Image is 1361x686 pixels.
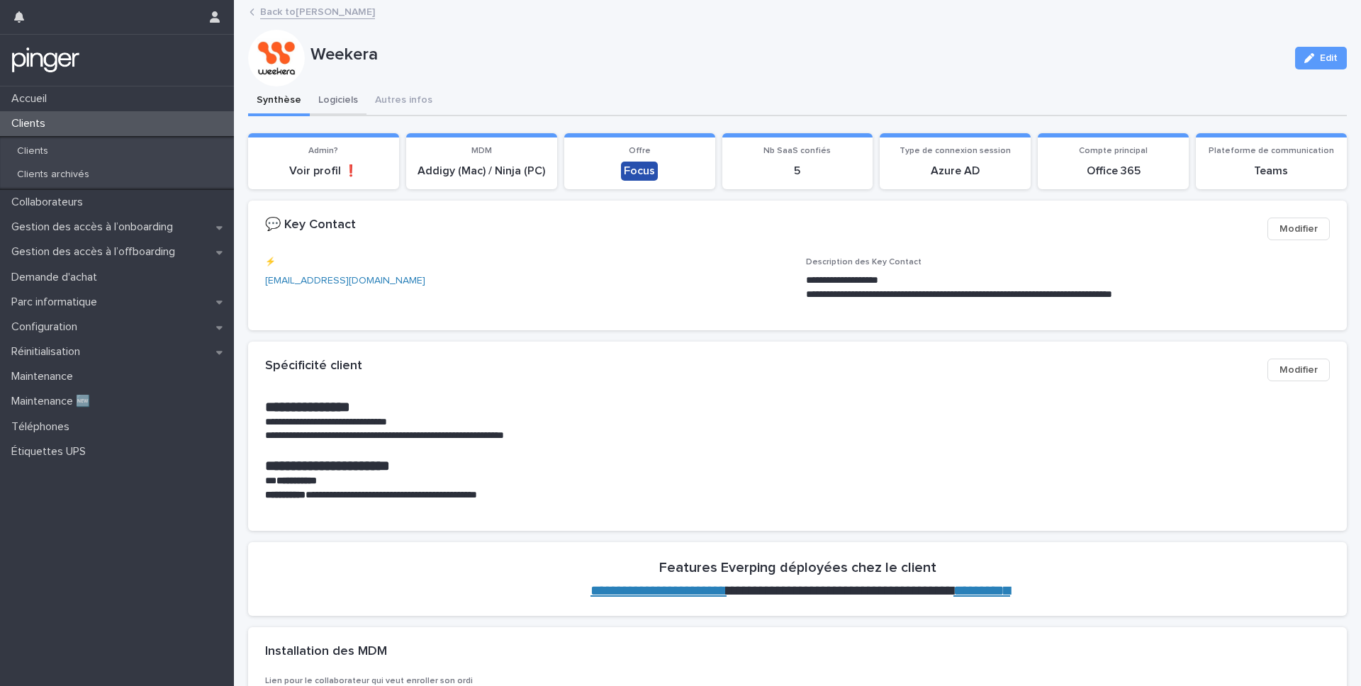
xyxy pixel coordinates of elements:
p: Demande d'achat [6,271,108,284]
a: [EMAIL_ADDRESS][DOMAIN_NAME] [265,276,425,286]
span: Nb SaaS confiés [763,147,831,155]
span: ⚡️ [265,258,276,266]
p: Gestion des accès à l’offboarding [6,245,186,259]
p: Weekera [310,45,1284,65]
p: 5 [731,164,865,178]
h2: Spécificité client [265,359,362,374]
p: Configuration [6,320,89,334]
p: Accueil [6,92,58,106]
span: Type de connexion session [900,147,1011,155]
h2: 💬 Key Contact [265,218,356,233]
p: Office 365 [1046,164,1180,178]
p: Teams [1204,164,1338,178]
span: Offre [629,147,651,155]
p: Clients [6,145,60,157]
span: Description des Key Contact [806,258,922,266]
p: Étiquettes UPS [6,445,97,459]
span: Admin? [308,147,338,155]
span: MDM [471,147,492,155]
p: Collaborateurs [6,196,94,209]
p: Gestion des accès à l’onboarding [6,220,184,234]
h2: Features Everping déployées chez le client [659,559,936,576]
img: mTgBEunGTSyRkCgitkcU [11,46,80,74]
span: Compte principal [1079,147,1148,155]
p: Addigy (Mac) / Ninja (PC) [415,164,549,178]
p: Voir profil ❗ [257,164,391,178]
a: Back to[PERSON_NAME] [260,3,375,19]
h2: Installation des MDM [265,644,387,660]
span: Lien pour le collaborateur qui veut enroller son ordi [265,677,473,685]
p: Azure AD [888,164,1022,178]
p: Clients [6,117,57,130]
button: Modifier [1267,359,1330,381]
p: Réinitialisation [6,345,91,359]
button: Edit [1295,47,1347,69]
button: Modifier [1267,218,1330,240]
div: Focus [621,162,658,181]
button: Autres infos [366,86,441,116]
p: Maintenance 🆕 [6,395,101,408]
span: Plateforme de communication [1209,147,1334,155]
p: Clients archivés [6,169,101,181]
button: Logiciels [310,86,366,116]
span: Modifier [1279,363,1318,377]
span: Edit [1320,53,1338,63]
span: Modifier [1279,222,1318,236]
p: Parc informatique [6,296,108,309]
button: Synthèse [248,86,310,116]
p: Maintenance [6,370,84,383]
p: Téléphones [6,420,81,434]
